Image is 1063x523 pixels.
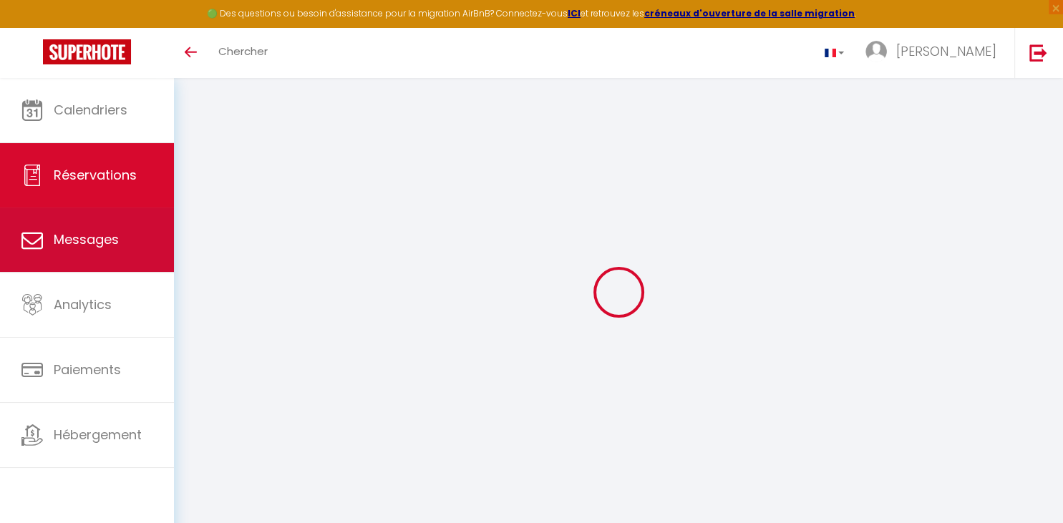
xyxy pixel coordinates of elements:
a: Chercher [208,28,278,78]
span: Paiements [54,361,121,378]
iframe: Chat [1002,459,1052,512]
button: Ouvrir le widget de chat LiveChat [11,6,54,49]
span: [PERSON_NAME] [896,42,996,60]
span: Hébergement [54,426,142,444]
span: Messages [54,230,119,248]
span: Chercher [218,44,268,59]
span: Réservations [54,166,137,184]
span: Calendriers [54,101,127,119]
span: Analytics [54,295,112,313]
a: créneaux d'ouverture de la salle migration [644,7,855,19]
a: ICI [568,7,581,19]
img: ... [865,41,887,62]
a: ... [PERSON_NAME] [855,28,1014,78]
img: logout [1029,44,1047,62]
img: Super Booking [43,39,131,64]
